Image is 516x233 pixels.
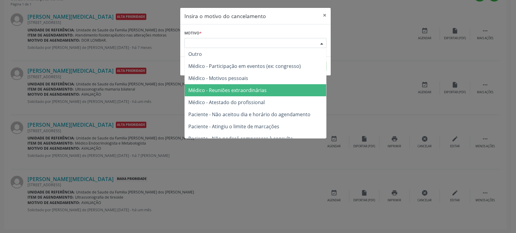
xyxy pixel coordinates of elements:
span: Médico - Motivos pessoais [188,75,248,81]
span: Paciente - Não poderá comparecer à consulta [188,135,293,142]
span: Médico - Participação em eventos (ex: congresso) [188,63,301,69]
span: Paciente - Não aceitou dia e horário do agendamento [188,111,310,118]
h5: Insira o motivo do cancelamento [184,12,266,20]
label: Motivo [184,29,202,38]
button: Close [319,8,331,23]
span: Médico - Atestado do profissional [188,99,265,106]
span: Médico - Reuniões extraordinárias [188,87,267,94]
span: Paciente - Atingiu o limite de marcações [188,123,279,130]
span: Outro [188,51,202,57]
